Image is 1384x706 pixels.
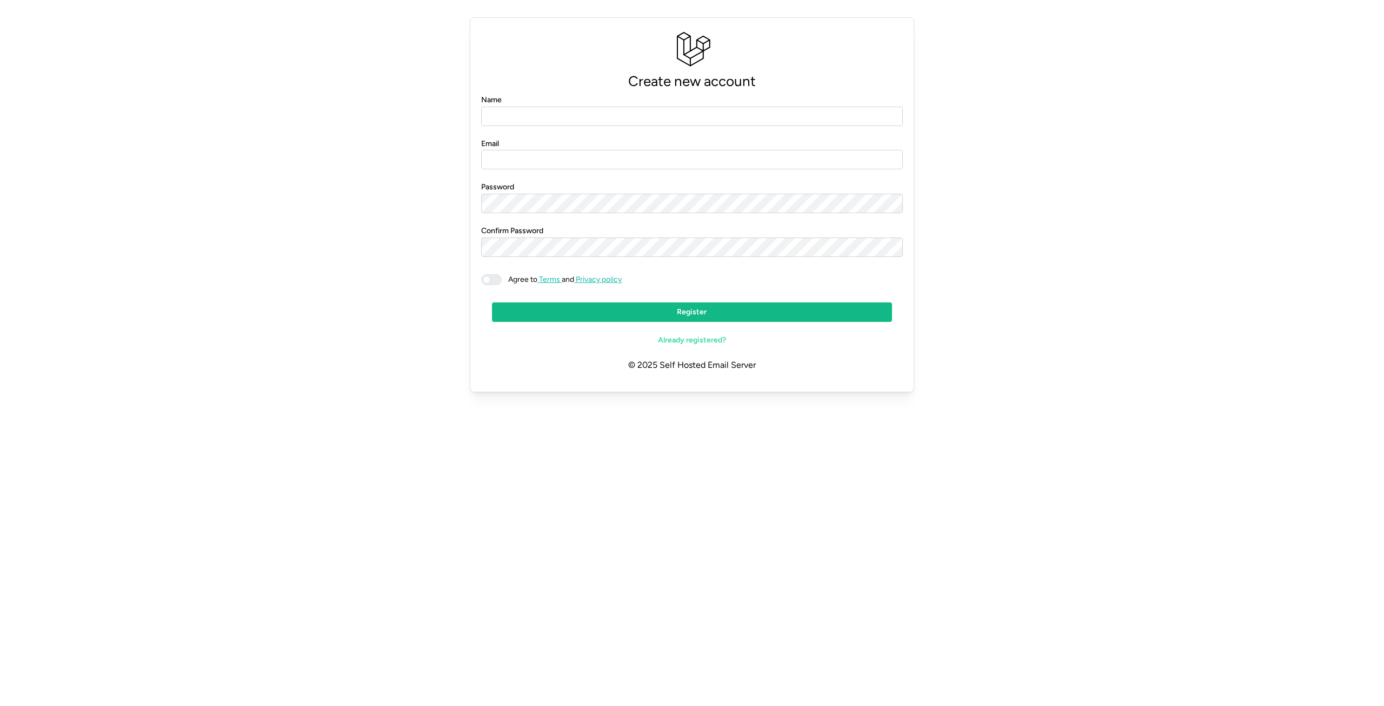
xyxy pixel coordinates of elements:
a: Terms [537,275,562,284]
label: Password [481,181,514,193]
span: Register [677,303,707,321]
p: Create new account [481,70,902,93]
label: Name [481,94,502,106]
span: Already registered? [658,331,726,349]
span: Agree to [508,275,537,284]
label: Confirm Password [481,225,543,237]
span: and [502,274,622,285]
p: © 2025 Self Hosted Email Server [481,350,902,381]
a: Privacy policy [574,275,622,284]
button: Register [492,302,891,322]
label: Email [481,138,499,150]
a: Already registered? [492,331,891,350]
